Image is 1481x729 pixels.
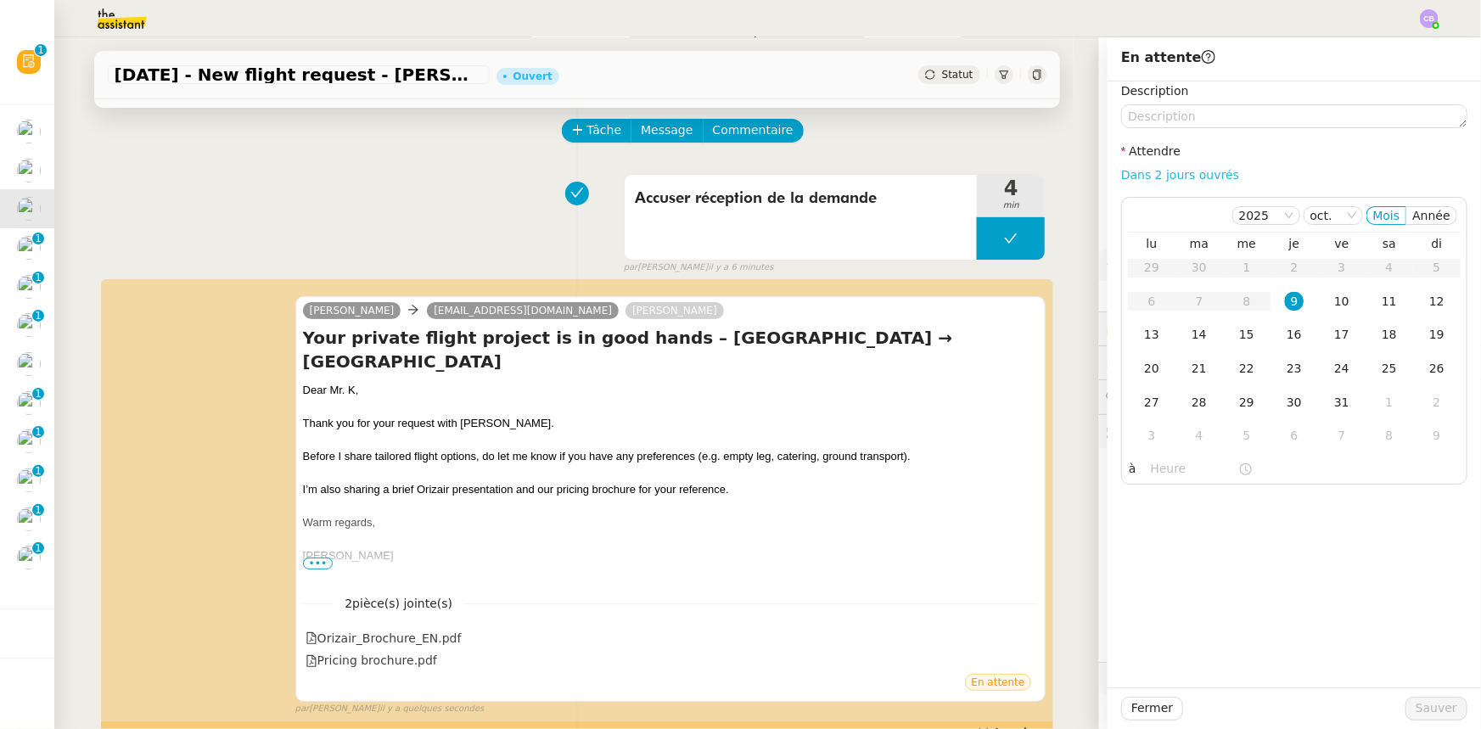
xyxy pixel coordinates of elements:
[303,483,729,496] span: I’m also sharing a brief Orizair presentation and our pricing brochure for your reference.
[303,549,394,562] span: [PERSON_NAME]
[1380,426,1399,445] div: 8
[1332,393,1351,412] div: 31
[1239,207,1293,224] nz-select-item: 2025
[703,119,804,143] button: Commentaire
[306,629,462,648] div: Orizair_Brochure_EN.pdf
[1106,424,1324,438] span: 🕵️
[17,313,41,337] img: users%2FC9SBsJ0duuaSgpQFj5LgoEX8n0o2%2Favatar%2Fec9d51b8-9413-4189-adfb-7be4d8c96a3c
[1318,318,1366,352] td: 17/10/2025
[1271,285,1318,319] td: 09/10/2025
[1428,292,1446,311] div: 12
[1099,312,1481,345] div: 🔐Données client
[562,119,632,143] button: Tâche
[1142,393,1161,412] div: 27
[1318,419,1366,453] td: 07/11/2025
[1223,419,1271,453] td: 05/11/2025
[977,199,1045,213] span: min
[1271,419,1318,453] td: 06/11/2025
[1366,236,1413,251] th: sam.
[1175,419,1223,453] td: 04/11/2025
[641,121,693,140] span: Message
[972,676,1025,688] span: En attente
[1190,359,1209,378] div: 21
[1190,393,1209,412] div: 28
[303,303,401,318] a: [PERSON_NAME]
[1223,386,1271,420] td: 29/10/2025
[352,597,452,610] span: pièce(s) jointe(s)
[1412,209,1450,222] span: Année
[32,272,44,283] nz-badge-sup: 1
[513,71,553,81] div: Ouvert
[1405,697,1467,721] button: Sauver
[635,186,968,211] span: Accuser réception de la demande
[1285,292,1304,311] div: 9
[1099,415,1481,448] div: 🕵️Autres demandes en cours 19
[303,516,375,529] span: Warm regards,
[1285,393,1304,412] div: 30
[1237,426,1256,445] div: 5
[1121,49,1215,65] span: En attente
[35,388,42,403] p: 1
[17,197,41,221] img: users%2FC9SBsJ0duuaSgpQFj5LgoEX8n0o2%2Favatar%2Fec9d51b8-9413-4189-adfb-7be4d8c96a3c
[1142,325,1161,344] div: 13
[631,119,703,143] button: Message
[35,44,47,56] nz-badge-sup: 1
[1223,236,1271,251] th: mer.
[1106,390,1215,403] span: 💬
[32,233,44,244] nz-badge-sup: 1
[1428,426,1446,445] div: 9
[1413,419,1461,453] td: 09/11/2025
[587,121,622,140] span: Tâche
[1332,426,1351,445] div: 7
[1413,352,1461,386] td: 26/10/2025
[115,66,483,83] span: [DATE] - New flight request - [PERSON_NAME]
[1380,359,1399,378] div: 25
[1380,393,1399,412] div: 1
[624,261,774,275] small: [PERSON_NAME]
[1366,285,1413,319] td: 11/10/2025
[1190,426,1209,445] div: 4
[1121,144,1181,158] label: Attendre
[708,261,773,275] span: il y a 6 minutes
[1237,359,1256,378] div: 22
[37,44,44,59] p: 1
[1121,697,1183,721] button: Fermer
[1175,318,1223,352] td: 14/10/2025
[977,178,1045,199] span: 4
[17,275,41,299] img: users%2FUX3d5eFl6eVv5XRpuhmKXfpcWvv1%2Favatar%2Fdownload.jpeg
[1366,352,1413,386] td: 25/10/2025
[306,651,437,670] div: Pricing brochure.pdf
[1121,168,1239,182] a: Dans 2 jours ouvrés
[1420,9,1439,28] img: svg
[1128,236,1175,251] th: lun.
[1413,236,1461,251] th: dim.
[303,450,911,463] span: Before I share tailored flight options, do let me know if you have any preferences (e.g. empty le...
[295,702,310,716] span: par
[1318,352,1366,386] td: 24/10/2025
[1175,236,1223,251] th: mar.
[1271,318,1318,352] td: 16/10/2025
[1271,236,1318,251] th: jeu.
[1413,318,1461,352] td: 19/10/2025
[1128,386,1175,420] td: 27/10/2025
[1142,359,1161,378] div: 20
[35,310,42,325] p: 1
[1366,419,1413,453] td: 08/11/2025
[1413,285,1461,319] td: 12/10/2025
[17,468,41,492] img: users%2FC9SBsJ0duuaSgpQFj5LgoEX8n0o2%2Favatar%2Fec9d51b8-9413-4189-adfb-7be4d8c96a3c
[32,542,44,554] nz-badge-sup: 1
[333,594,464,614] span: 2
[35,465,42,480] p: 1
[1285,359,1304,378] div: 23
[1190,325,1209,344] div: 14
[1175,352,1223,386] td: 21/10/2025
[32,388,44,400] nz-badge-sup: 1
[1106,255,1194,274] span: ⚙️
[1128,419,1175,453] td: 03/11/2025
[1106,319,1216,339] span: 🔐
[303,326,1039,373] h4: Your private flight project is in good hands – [GEOGRAPHIC_DATA] → [GEOGRAPHIC_DATA]
[32,504,44,516] nz-badge-sup: 1
[1121,84,1189,98] label: Description
[1131,698,1173,718] span: Fermer
[1285,426,1304,445] div: 6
